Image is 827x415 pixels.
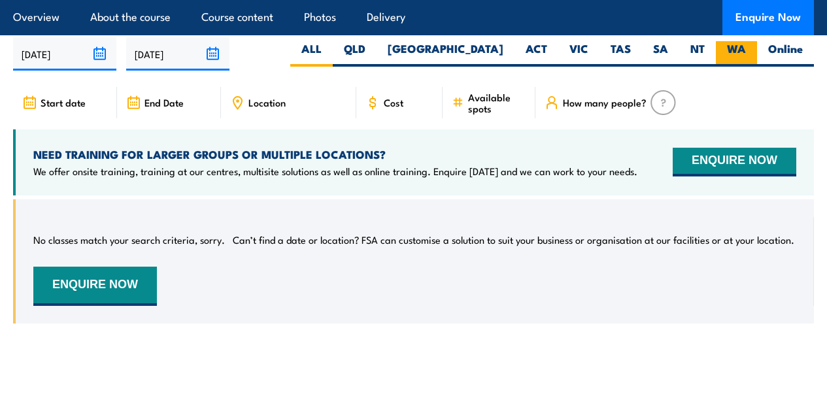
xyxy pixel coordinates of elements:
[716,41,757,67] label: WA
[558,41,599,67] label: VIC
[33,267,157,306] button: ENQUIRE NOW
[248,97,286,108] span: Location
[515,41,558,67] label: ACT
[290,41,333,67] label: ALL
[377,41,515,67] label: [GEOGRAPHIC_DATA]
[333,41,377,67] label: QLD
[41,97,86,108] span: Start date
[599,41,642,67] label: TAS
[757,41,814,67] label: Online
[13,37,116,71] input: From date
[33,147,637,161] h4: NEED TRAINING FOR LARGER GROUPS OR MULTIPLE LOCATIONS?
[126,37,229,71] input: To date
[384,97,403,108] span: Cost
[33,233,225,246] p: No classes match your search criteria, sorry.
[679,41,716,67] label: NT
[563,97,647,108] span: How many people?
[468,91,527,114] span: Available spots
[144,97,184,108] span: End Date
[642,41,679,67] label: SA
[233,233,794,246] p: Can’t find a date or location? FSA can customise a solution to suit your business or organisation...
[673,148,796,176] button: ENQUIRE NOW
[33,165,637,178] p: We offer onsite training, training at our centres, multisite solutions as well as online training...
